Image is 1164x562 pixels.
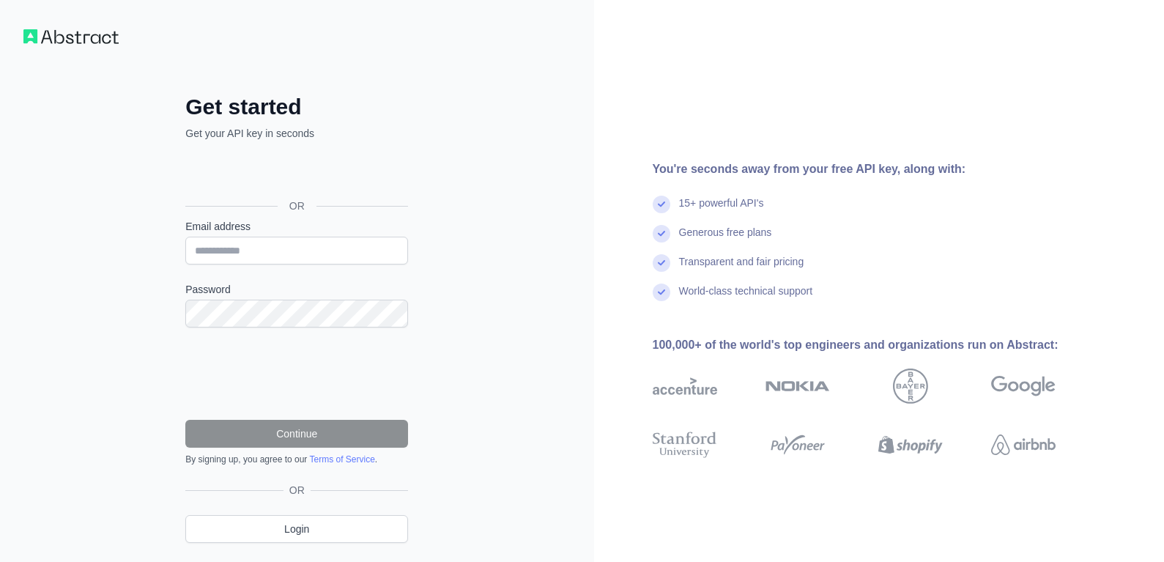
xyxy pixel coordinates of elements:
img: shopify [878,429,943,461]
a: Login [185,515,408,543]
span: OR [278,199,316,213]
div: 100,000+ of the world's top engineers and organizations run on Abstract: [653,336,1102,354]
img: check mark [653,284,670,301]
button: Continue [185,420,408,448]
div: 15+ powerful API's [679,196,764,225]
a: Terms of Service [309,454,374,465]
div: Generous free plans [679,225,772,254]
img: check mark [653,225,670,243]
img: google [991,369,1056,404]
img: accenture [653,369,717,404]
img: Workflow [23,29,119,44]
div: World-class technical support [679,284,813,313]
img: bayer [893,369,928,404]
iframe: reCAPTCHA [185,345,408,402]
label: Email address [185,219,408,234]
img: stanford university [653,429,717,461]
img: payoneer [766,429,830,461]
p: Get your API key in seconds [185,126,408,141]
div: Transparent and fair pricing [679,254,804,284]
img: check mark [653,254,670,272]
div: By signing up, you agree to our . [185,454,408,465]
h2: Get started [185,94,408,120]
label: Password [185,282,408,297]
div: You're seconds away from your free API key, along with: [653,160,1102,178]
iframe: Sign in with Google Button [178,157,412,189]
img: nokia [766,369,830,404]
img: check mark [653,196,670,213]
img: airbnb [991,429,1056,461]
span: OR [283,483,311,498]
